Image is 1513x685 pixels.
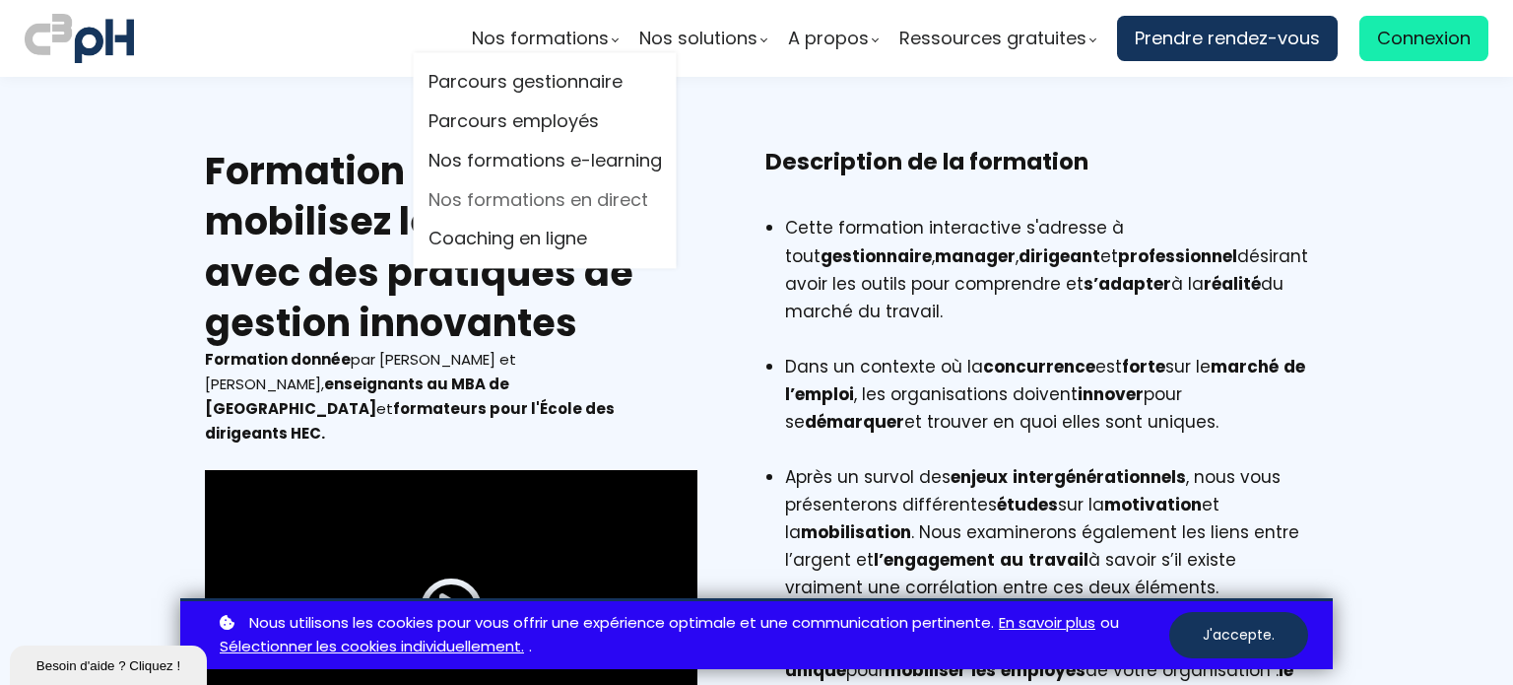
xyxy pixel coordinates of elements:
a: En savoir plus [999,611,1095,636]
a: Parcours gestionnaire [428,68,662,98]
b: employés [1001,658,1085,682]
b: travail [1028,548,1088,572]
b: études [997,493,1058,516]
b: intergénérationnels [1013,465,1186,489]
a: Coaching en ligne [428,225,662,254]
b: réalité [1204,272,1261,296]
a: Nos formations e-learning [428,146,662,175]
b: manager [935,244,1016,268]
li: Dans un contexte où la est sur le , les organisations doivent pour se et trouver en quoi elles so... [785,353,1308,463]
a: Connexion [1359,16,1488,61]
li: Cette formation interactive s'adresse à tout , , et désirant avoir les outils pour comprendre et ... [785,214,1308,352]
b: démarquer [805,410,904,434]
div: par [PERSON_NAME] et [PERSON_NAME], et [205,348,697,445]
span: Prendre rendez-vous [1135,24,1320,53]
b: s’adapter [1084,272,1171,296]
b: les [971,658,996,682]
b: marché [1211,355,1279,378]
h2: Formation : Fidélisez et mobilisez les talents avec des pratiques de gestion innovantes [205,146,697,348]
b: l’engagement [874,548,995,572]
b: concurrence [983,355,1095,378]
a: Nos formations en direct [428,185,662,215]
span: Nos solutions [639,24,757,53]
p: ou . [215,611,1169,660]
span: A propos [788,24,869,53]
b: l’emploi [785,382,854,406]
b: de [1283,355,1305,378]
span: Ressources gratuites [899,24,1086,53]
span: Nos formations [472,24,609,53]
b: enjeux [951,465,1008,489]
li: Après un survol des , nous vous présenterons différentes sur la et la . Nous examinerons égalemen... [785,463,1308,629]
b: Formation donnée [205,349,351,370]
b: mobilisation [801,520,911,544]
b: innover [1078,382,1144,406]
button: J'accepte. [1169,612,1308,658]
a: Sélectionner les cookies individuellement. [220,635,524,659]
b: enseignants au MBA de [GEOGRAPHIC_DATA] [205,374,509,419]
b: mobiliser [885,658,966,682]
b: gestionnaire [821,244,932,268]
b: dirigeant [1019,244,1100,268]
a: Parcours employés [428,107,662,137]
h3: Description de la formation [765,146,1308,209]
a: Prendre rendez-vous [1117,16,1338,61]
span: Nous utilisons les cookies pour vous offrir une expérience optimale et une communication pertinente. [249,611,994,636]
b: professionnel [1118,244,1237,268]
img: logo C3PH [25,10,134,67]
b: forte [1122,355,1165,378]
b: au [1000,548,1023,572]
b: motivation [1104,493,1202,516]
iframe: chat widget [10,642,211,685]
b: unique [785,658,846,682]
span: Connexion [1377,24,1471,53]
b: formateurs pour l'École des dirigeants HEC. [205,398,615,444]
